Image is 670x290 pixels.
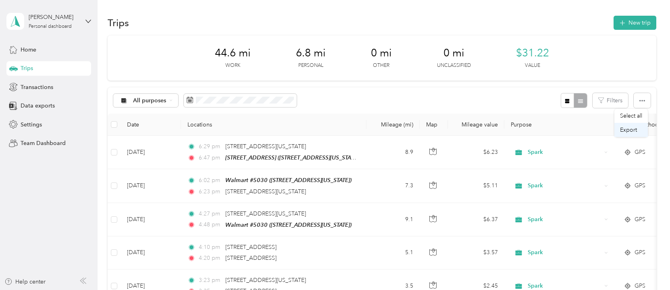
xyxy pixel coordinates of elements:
span: [STREET_ADDRESS][US_STATE] [225,143,306,150]
th: Mileage value [448,114,504,136]
span: 6:47 pm [199,153,222,162]
td: [DATE] [121,203,181,236]
th: Locations [181,114,366,136]
span: 44.6 mi [215,47,251,60]
span: Team Dashboard [21,139,66,147]
span: Trips [21,64,33,72]
p: Work [225,62,240,69]
p: Value [525,62,540,69]
div: Personal dashboard [29,24,72,29]
span: Spark [528,148,601,157]
td: $5.11 [448,169,504,203]
td: $6.23 [448,136,504,169]
span: Walmart #5030 ([STREET_ADDRESS][US_STATE]) [225,177,352,183]
iframe: Everlance-gr Chat Button Frame [625,245,670,290]
td: 8.9 [366,136,420,169]
span: 4:10 pm [199,243,222,252]
span: 6:23 pm [199,187,222,196]
span: [STREET_ADDRESS][US_STATE] [225,210,306,217]
span: GPS [635,215,645,224]
span: $31.22 [516,47,549,60]
td: [DATE] [121,236,181,269]
button: Filters [593,93,628,108]
span: Export [620,126,637,133]
span: Settings [21,120,42,129]
td: 7.3 [366,169,420,203]
button: Help center [4,278,46,286]
span: Walmart #5030 ([STREET_ADDRESS][US_STATE]) [225,222,352,228]
span: 0 mi [443,47,464,60]
span: [STREET_ADDRESS][US_STATE] [225,188,306,195]
span: 6:02 pm [199,176,222,185]
span: Data exports [21,101,55,110]
span: Spark [528,181,601,190]
th: Date [121,114,181,136]
span: [STREET_ADDRESS][US_STATE] [225,277,306,284]
p: Unclassified [437,62,471,69]
button: New trip [614,16,656,30]
div: [PERSON_NAME] [29,13,79,21]
th: Map [420,114,448,136]
span: 0 mi [371,47,392,60]
span: 4:20 pm [199,254,222,263]
th: Mileage (mi) [366,114,420,136]
span: GPS [635,148,645,157]
p: Other [373,62,389,69]
span: [STREET_ADDRESS] ([STREET_ADDRESS][US_STATE]) [225,154,360,161]
span: 4:27 pm [199,209,222,218]
span: GPS [635,181,645,190]
span: [STREET_ADDRESS] [225,244,277,251]
h1: Trips [108,19,129,27]
span: Spark [528,215,601,224]
td: 9.1 [366,203,420,236]
span: [STREET_ADDRESS] [225,255,277,261]
td: $6.37 [448,203,504,236]
span: All purposes [133,98,166,104]
span: 6:29 pm [199,142,222,151]
p: Personal [298,62,323,69]
td: $3.57 [448,236,504,269]
span: 4:48 pm [199,220,222,229]
td: [DATE] [121,169,181,203]
span: Select all [620,112,642,119]
td: 5.1 [366,236,420,269]
span: 3:23 pm [199,276,222,285]
span: Transactions [21,83,53,91]
span: 6.8 mi [296,47,326,60]
th: Purpose [504,114,617,136]
td: [DATE] [121,136,181,169]
span: Spark [528,248,601,257]
span: Home [21,46,36,54]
